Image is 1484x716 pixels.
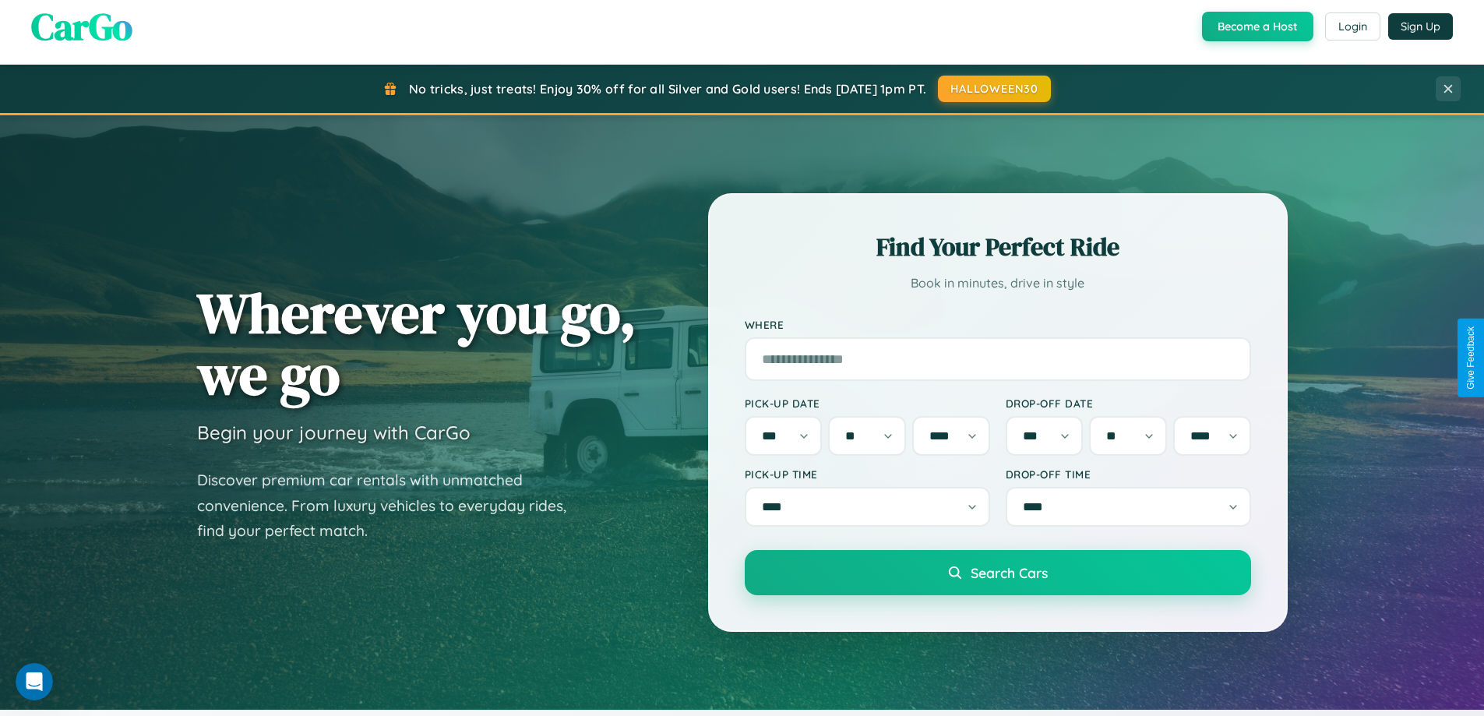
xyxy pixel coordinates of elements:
h3: Begin your journey with CarGo [197,421,471,444]
span: CarGo [31,1,132,52]
label: Drop-off Time [1006,467,1251,481]
button: Search Cars [745,550,1251,595]
button: Sign Up [1388,13,1453,40]
label: Pick-up Time [745,467,990,481]
span: No tricks, just treats! Enjoy 30% off for all Silver and Gold users! Ends [DATE] 1pm PT. [409,81,926,97]
label: Where [745,318,1251,331]
button: Become a Host [1202,12,1313,41]
label: Drop-off Date [1006,397,1251,410]
label: Pick-up Date [745,397,990,410]
span: Search Cars [971,564,1048,581]
p: Discover premium car rentals with unmatched convenience. From luxury vehicles to everyday rides, ... [197,467,587,544]
div: Give Feedback [1465,326,1476,390]
p: Book in minutes, drive in style [745,272,1251,295]
h1: Wherever you go, we go [197,282,636,405]
button: HALLOWEEN30 [938,76,1051,102]
button: Login [1325,12,1380,41]
iframe: Intercom live chat [16,663,53,700]
h2: Find Your Perfect Ride [745,230,1251,264]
